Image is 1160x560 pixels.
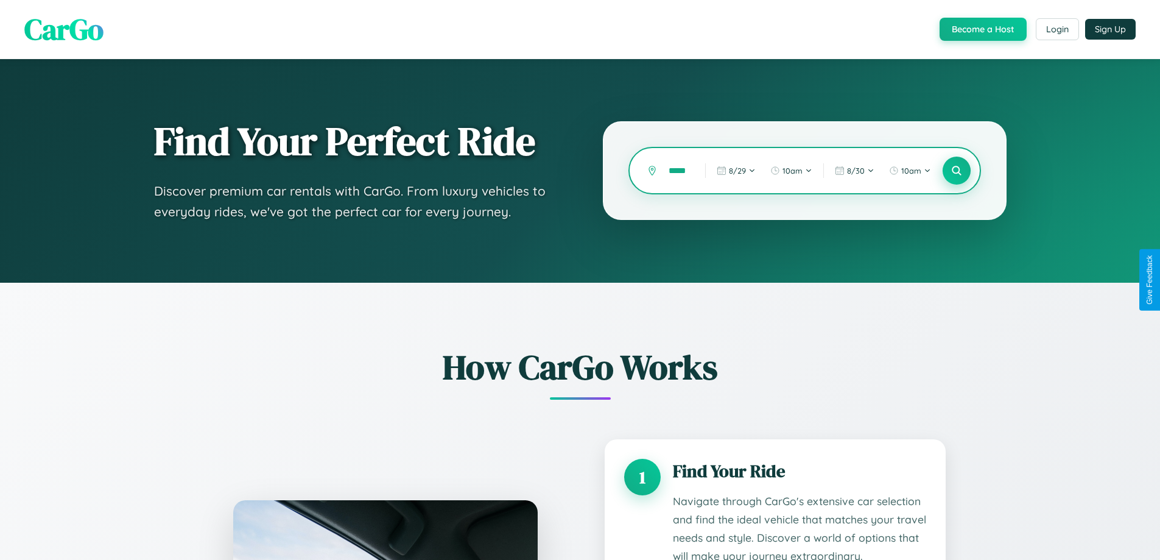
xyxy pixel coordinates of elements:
span: CarGo [24,9,104,49]
h1: Find Your Perfect Ride [154,120,555,163]
span: 8 / 29 [729,166,746,175]
div: 1 [624,459,661,495]
button: 8/29 [711,161,762,180]
button: Become a Host [940,18,1027,41]
button: 8/30 [829,161,881,180]
h3: Find Your Ride [673,459,926,483]
div: Give Feedback [1145,255,1154,305]
span: 10am [782,166,803,175]
button: 10am [883,161,937,180]
span: 10am [901,166,921,175]
button: 10am [764,161,818,180]
h2: How CarGo Works [215,344,946,391]
button: Sign Up [1085,19,1136,40]
span: 8 / 30 [847,166,865,175]
p: Discover premium car rentals with CarGo. From luxury vehicles to everyday rides, we've got the pe... [154,181,555,222]
button: Login [1036,18,1079,40]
